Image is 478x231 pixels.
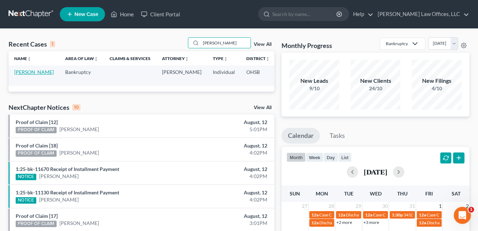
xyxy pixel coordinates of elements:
div: 24/10 [351,85,400,92]
td: [PERSON_NAME] [156,65,207,86]
div: 10 [72,104,80,111]
span: 1 [438,202,442,210]
span: Case Closed Date for [PERSON_NAME] [319,212,392,217]
span: Sat [452,190,461,197]
div: New Filings [412,77,462,85]
div: August, 12 [188,119,267,126]
a: Proof of Claim [12] [16,119,58,125]
a: [PERSON_NAME] Law Offices, LLC [374,8,469,21]
button: month [287,152,306,162]
div: 5:01PM [188,126,267,133]
td: Bankruptcy [59,65,104,86]
div: PROOF OF CLAIM [16,221,57,227]
a: [PERSON_NAME] [59,126,99,133]
a: View All [254,42,272,47]
span: 12a [311,220,319,225]
div: August, 12 [188,189,267,196]
th: Claims & Services [104,51,156,65]
i: unfold_more [27,57,31,61]
span: 31 [409,202,416,210]
a: Typeunfold_more [213,56,228,61]
a: Home [107,8,137,21]
a: Tasks [323,128,351,144]
div: 4:02PM [188,173,267,180]
a: [PERSON_NAME] [39,196,79,203]
a: Proof of Claim [17] [16,213,58,219]
div: Recent Cases [9,40,55,48]
span: Tue [344,190,353,197]
a: [PERSON_NAME] [14,69,54,75]
button: day [324,152,338,162]
span: 1 [468,207,474,213]
span: 2 [465,202,469,210]
span: 30 [382,202,389,210]
span: 341(a) meeting for [PERSON_NAME] [404,212,472,217]
a: 1:25-bk-11130 Receipt of Installment Payment [16,189,119,195]
div: 4:02PM [188,196,267,203]
input: Search by name... [201,38,251,48]
a: Area of Lawunfold_more [65,56,98,61]
div: NOTICE [16,197,36,204]
span: 28 [328,202,335,210]
span: 12a [338,212,345,217]
a: +3 more [363,220,379,225]
a: View All [254,105,272,110]
a: Help [350,8,373,21]
i: unfold_more [266,57,270,61]
span: Sun [290,190,300,197]
span: New Case [74,12,98,17]
span: 12a [419,220,426,225]
h2: [DATE] [364,168,387,176]
div: NOTICE [16,174,36,180]
span: 27 [301,202,308,210]
i: unfold_more [185,57,189,61]
span: 12a [365,212,372,217]
td: Individual [207,65,241,86]
span: 29 [355,202,362,210]
div: PROOF OF CLAIM [16,127,57,133]
div: New Leads [289,77,339,85]
input: Search by name... [272,7,337,21]
a: 1:25-bk-11670 Receipt of Installment Payment [16,166,119,172]
a: [PERSON_NAME] [39,173,79,180]
a: Nameunfold_more [14,56,31,61]
a: Proof of Claim [18] [16,143,58,149]
a: +2 more [336,220,352,225]
a: [PERSON_NAME] [59,220,99,227]
span: Mon [316,190,328,197]
div: 9/10 [289,85,339,92]
div: August, 12 [188,213,267,220]
iframe: Intercom live chat [454,207,471,224]
td: OHSB [241,65,275,86]
div: 3:01PM [188,220,267,227]
span: Discharge Date for [PERSON_NAME] [346,212,415,217]
a: Attorneyunfold_more [162,56,189,61]
span: Discharge Date for [PERSON_NAME] & [PERSON_NAME] [319,220,426,225]
span: 1:30p [392,212,403,217]
div: New Clients [351,77,400,85]
div: PROOF OF CLAIM [16,150,57,157]
i: unfold_more [224,57,228,61]
div: 1 [50,41,55,47]
button: week [306,152,324,162]
div: August, 12 [188,142,267,149]
a: Districtunfold_more [246,56,270,61]
div: 4:02PM [188,149,267,156]
span: 12a [311,212,319,217]
div: Bankruptcy [386,41,408,47]
span: 12a [419,212,426,217]
i: unfold_more [94,57,98,61]
a: [PERSON_NAME] [59,149,99,156]
span: Thu [397,190,408,197]
div: August, 12 [188,166,267,173]
a: Calendar [282,128,320,144]
a: Client Portal [137,8,184,21]
span: Wed [370,190,382,197]
button: list [338,152,352,162]
span: Fri [425,190,433,197]
div: NextChapter Notices [9,103,80,112]
div: 4/10 [412,85,462,92]
h3: Monthly Progress [282,41,332,50]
